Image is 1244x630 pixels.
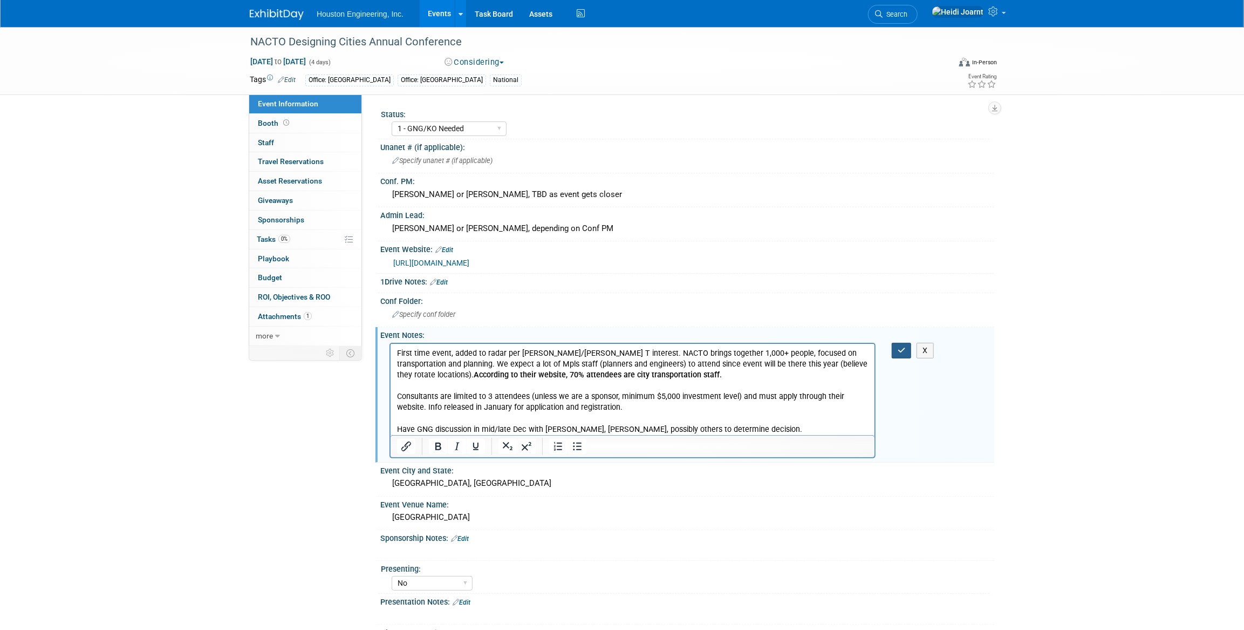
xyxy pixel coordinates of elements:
div: 1Drive Notes: [380,274,994,288]
div: NACTO Designing Cities Annual Conference [247,32,933,52]
button: Superscript [517,439,536,454]
a: Playbook [249,249,361,268]
a: Sponsorships [249,211,361,229]
span: more [256,331,273,340]
button: Bold [429,439,447,454]
iframe: Rich Text Area [391,344,874,435]
a: Edit [278,76,296,84]
span: Attachments [258,312,312,321]
div: [PERSON_NAME] or [PERSON_NAME], TBD as event gets closer [388,186,986,203]
img: ExhibitDay [250,9,304,20]
a: Edit [435,246,453,254]
div: Event Rating [967,74,996,79]
span: Search [883,10,907,18]
a: Tasks0% [249,230,361,249]
div: Office: [GEOGRAPHIC_DATA] [398,74,486,86]
a: [URL][DOMAIN_NAME] [393,259,469,267]
button: Italic [448,439,466,454]
a: Staff [249,133,361,152]
div: Conf Folder: [380,293,994,307]
div: Sponsorship Notes: [380,530,994,544]
div: Conf. PM: [380,173,994,187]
button: X [917,343,934,358]
div: [GEOGRAPHIC_DATA] [388,509,986,526]
span: Booth not reserved yet [281,119,291,127]
a: Attachments1 [249,307,361,326]
span: Tasks [257,235,290,243]
button: Insert/edit link [397,439,415,454]
td: Tags [250,74,296,86]
span: Budget [258,273,282,282]
div: Presenting: [381,561,989,574]
span: 1 [304,312,312,320]
span: ROI, Objectives & ROO [258,293,330,301]
span: (4 days) [308,59,331,66]
div: Unanet # (if applicable): [380,139,994,153]
img: Heidi Joarnt [932,6,984,18]
div: Presentation Notes: [380,594,994,608]
span: Booth [258,119,291,127]
span: 0% [278,235,290,243]
button: Underline [467,439,485,454]
a: Budget [249,268,361,287]
a: Edit [451,535,469,543]
a: Asset Reservations [249,172,361,191]
span: Houston Engineering, Inc. [317,10,404,18]
a: Booth [249,114,361,133]
span: [DATE] [DATE] [250,57,306,66]
a: Event Information [249,94,361,113]
span: Specify conf folder [392,310,455,319]
a: Edit [453,599,470,606]
a: Travel Reservations [249,152,361,171]
span: Specify unanet # (if applicable) [392,157,493,165]
div: Event Website: [380,241,994,255]
div: [GEOGRAPHIC_DATA], [GEOGRAPHIC_DATA] [388,475,986,492]
button: Subscript [498,439,517,454]
div: Event City and State: [380,463,994,476]
button: Considering [441,57,508,68]
span: Travel Reservations [258,157,324,166]
div: Event Format [886,56,997,72]
div: Event Notes: [380,327,994,341]
span: Giveaways [258,196,293,205]
a: Edit [430,279,448,286]
div: National [490,74,522,86]
a: more [249,327,361,346]
td: Personalize Event Tab Strip [321,346,340,360]
div: In-Person [972,58,997,66]
span: to [273,57,283,66]
span: Playbook [258,254,289,263]
a: Search [868,5,918,24]
span: Asset Reservations [258,177,322,185]
span: Staff [258,138,274,147]
button: Numbered list [549,439,568,454]
img: Format-Inperson.png [959,58,970,66]
div: Status: [381,106,989,120]
button: Bullet list [568,439,586,454]
span: Event Information [258,99,318,108]
td: Toggle Event Tabs [340,346,362,360]
div: Admin Lead: [380,207,994,221]
a: ROI, Objectives & ROO [249,288,361,307]
div: Office: [GEOGRAPHIC_DATA] [305,74,394,86]
a: Giveaways [249,191,361,210]
div: [PERSON_NAME] or [PERSON_NAME], depending on Conf PM [388,220,986,237]
div: Event Venue Name: [380,497,994,510]
span: Sponsorships [258,215,304,224]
